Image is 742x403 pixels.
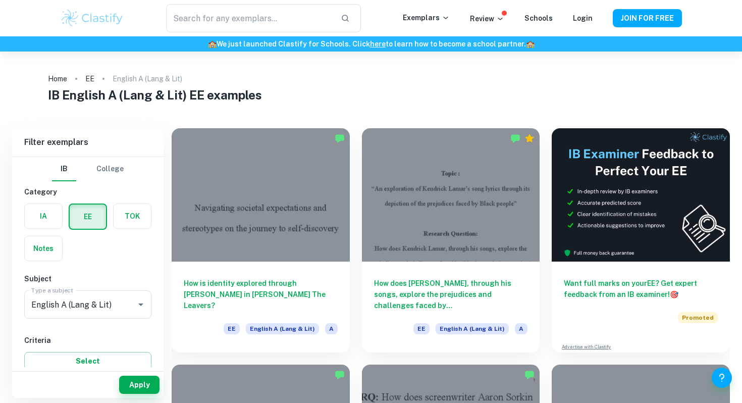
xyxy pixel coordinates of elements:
img: Marked [335,370,345,380]
button: Select [24,352,151,370]
input: Search for any exemplars... [166,4,333,32]
img: Marked [335,133,345,143]
button: Apply [119,376,160,394]
h6: How does [PERSON_NAME], through his songs, explore the prejudices and challenges faced by [DEMOGR... [374,278,528,311]
h6: Want full marks on your EE ? Get expert feedback from an IB examiner! [564,278,718,300]
h6: We just launched Clastify for Schools. Click to learn how to become a school partner. [2,38,740,49]
p: Exemplars [403,12,450,23]
a: EE [85,72,94,86]
button: Notes [25,236,62,261]
span: EE [413,323,430,334]
p: Review [470,13,504,24]
span: 🏫 [526,40,535,48]
button: Help and Feedback [712,368,732,388]
button: IA [25,204,62,228]
div: Filter type choice [52,157,124,181]
button: JOIN FOR FREE [613,9,682,27]
span: 🏫 [208,40,217,48]
span: A [515,323,527,334]
img: Thumbnail [552,128,730,262]
a: How does [PERSON_NAME], through his songs, explore the prejudices and challenges faced by [DEMOGR... [362,128,540,352]
button: Open [134,297,148,312]
a: Advertise with Clastify [562,343,611,350]
span: English A (Lang & Lit) [246,323,319,334]
h6: How is identity explored through [PERSON_NAME] in [PERSON_NAME] The Leavers? [184,278,338,311]
button: College [96,157,124,181]
span: Promoted [678,312,718,323]
h6: Criteria [24,335,151,346]
span: EE [224,323,240,334]
span: English A (Lang & Lit) [436,323,509,334]
button: IB [52,157,76,181]
h6: Subject [24,273,151,284]
p: English A (Lang & Lit) [113,73,182,84]
a: Schools [524,14,553,22]
img: Marked [510,133,520,143]
a: Home [48,72,67,86]
a: How is identity explored through [PERSON_NAME] in [PERSON_NAME] The Leavers?EEEnglish A (Lang & L... [172,128,350,352]
img: Marked [524,370,535,380]
a: Login [573,14,593,22]
img: Clastify logo [60,8,124,28]
a: here [370,40,386,48]
h6: Category [24,186,151,197]
label: Type a subject [31,286,73,294]
span: 🎯 [670,290,678,298]
button: TOK [114,204,151,228]
h6: Filter exemplars [12,128,164,157]
h1: IB English A (Lang & Lit) EE examples [48,86,694,104]
span: A [325,323,338,334]
div: Premium [524,133,535,143]
button: EE [70,205,106,229]
a: Want full marks on yourEE? Get expert feedback from an IB examiner!PromotedAdvertise with Clastify [552,128,730,352]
